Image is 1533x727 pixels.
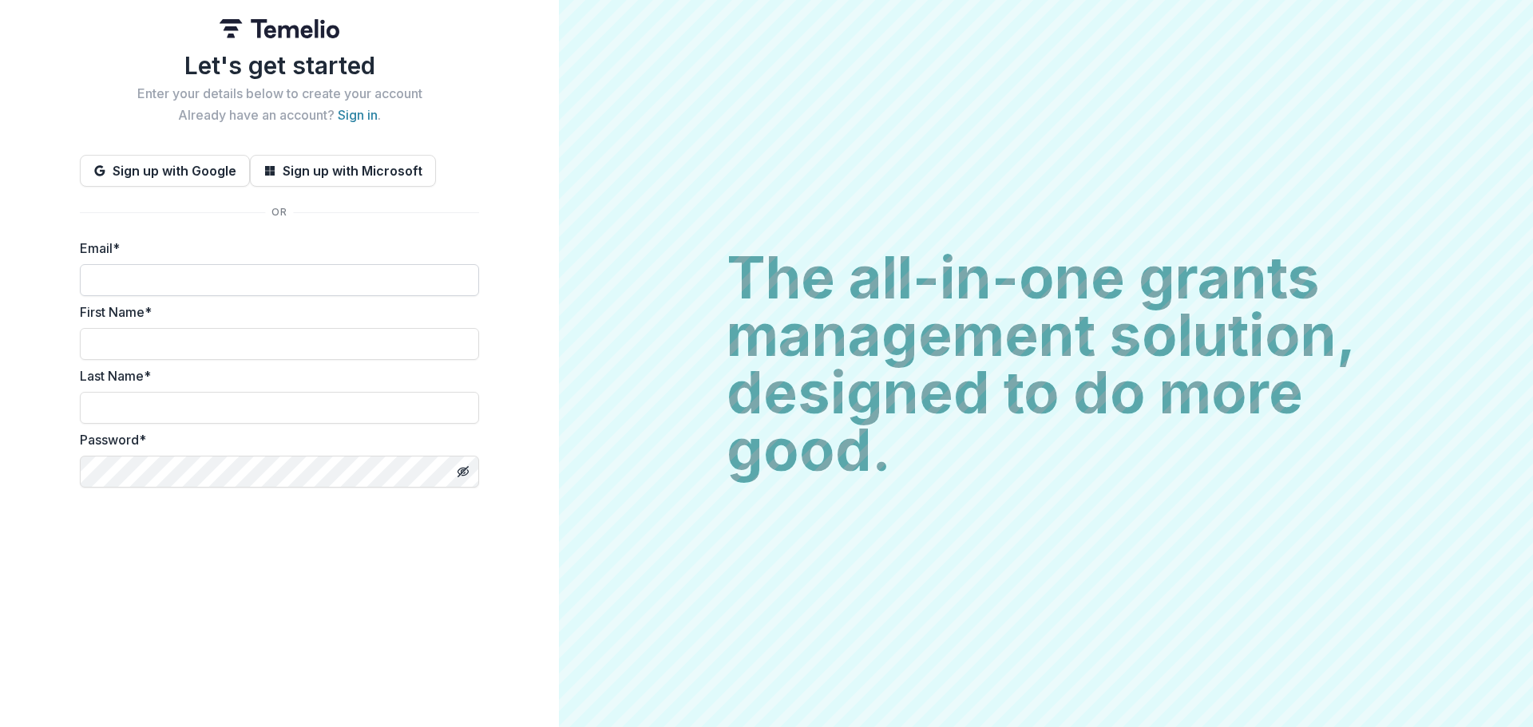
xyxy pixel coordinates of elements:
[250,155,436,187] button: Sign up with Microsoft
[80,302,469,322] label: First Name
[450,459,476,484] button: Toggle password visibility
[80,51,479,80] h1: Let's get started
[80,239,469,258] label: Email
[80,155,250,187] button: Sign up with Google
[80,86,479,101] h2: Enter your details below to create your account
[80,108,479,123] h2: Already have an account? .
[80,430,469,449] label: Password
[338,107,378,123] a: Sign in
[220,19,339,38] img: Temelio
[80,366,469,385] label: Last Name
